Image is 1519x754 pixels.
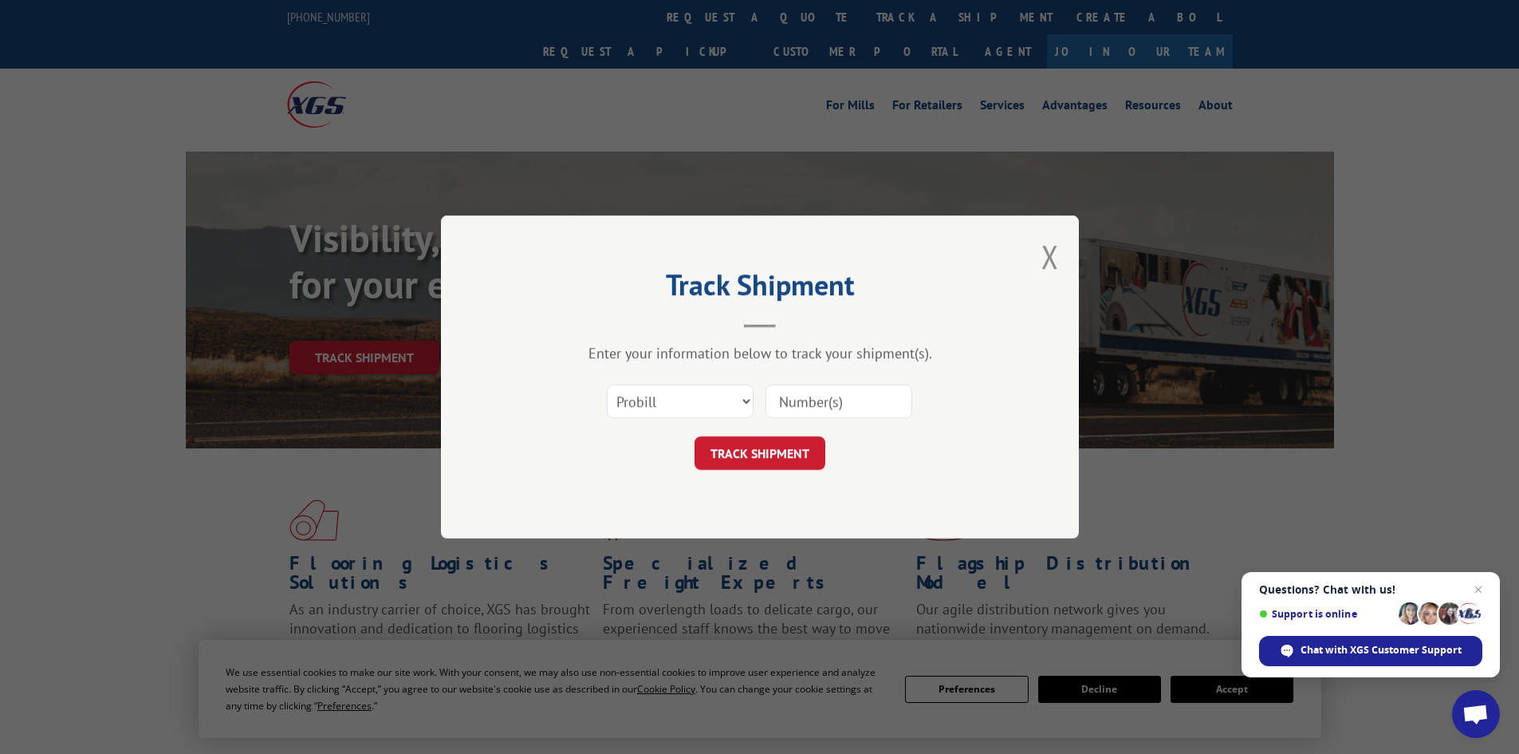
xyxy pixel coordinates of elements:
[1301,643,1462,657] span: Chat with XGS Customer Support
[521,274,999,304] h2: Track Shipment
[1259,583,1482,596] span: Questions? Chat with us!
[521,344,999,362] div: Enter your information below to track your shipment(s).
[1259,608,1393,620] span: Support is online
[695,436,825,470] button: TRACK SHIPMENT
[765,385,912,418] input: Number(s)
[1469,580,1488,599] span: Close chat
[1041,235,1059,278] button: Close modal
[1259,636,1482,666] div: Chat with XGS Customer Support
[1452,690,1500,738] div: Open chat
